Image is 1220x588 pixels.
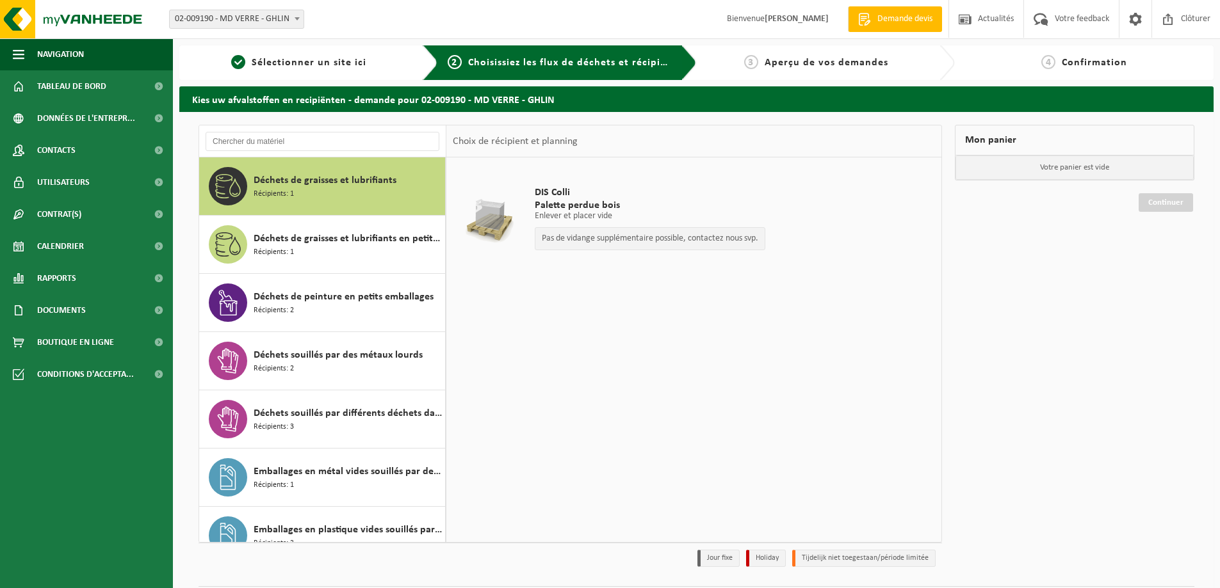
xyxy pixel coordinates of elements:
[186,55,412,70] a: 1Sélectionner un site ici
[746,550,786,567] li: Holiday
[199,216,446,274] button: Déchets de graisses et lubrifiants en petit emballage Récipients: 1
[956,155,1194,180] p: Votre panier est vide
[37,38,84,70] span: Navigation
[179,86,1214,111] h2: Kies uw afvalstoffen en recipiënten - demande pour 02-009190 - MD VERRE - GHLIN
[199,157,446,216] button: Déchets de graisses et lubrifiants Récipients: 1
[37,262,76,294] span: Rapports
[254,289,434,305] span: Déchets de peinture en petits emballages
[254,173,396,188] span: Déchets de graisses et lubrifiants
[199,390,446,449] button: Déchets souillés par différents déchets dangereux Récipients: 3
[848,6,942,32] a: Demande devis
[254,246,294,258] span: Récipients: 1
[37,358,134,390] span: Conditions d'accepta...
[254,347,423,363] span: Déchets souillés par des métaux lourds
[874,13,936,26] span: Demande devis
[37,294,86,326] span: Documents
[37,102,135,134] span: Données de l'entrepr...
[37,134,76,166] span: Contacts
[37,230,84,262] span: Calendrier
[448,55,462,69] span: 2
[1139,193,1193,212] a: Continuer
[252,58,366,68] span: Sélectionner un site ici
[697,550,740,567] li: Jour fixe
[254,188,294,200] span: Récipients: 1
[254,421,294,433] span: Récipients: 3
[535,186,765,199] span: DIS Colli
[1041,55,1055,69] span: 4
[254,537,294,550] span: Récipients: 3
[199,449,446,507] button: Emballages en métal vides souillés par des substances dangereuses Récipients: 1
[199,507,446,565] button: Emballages en plastique vides souillés par des substances dangereuses Récipients: 3
[792,550,936,567] li: Tijdelijk niet toegestaan/période limitée
[254,363,294,375] span: Récipients: 2
[468,58,681,68] span: Choisissiez les flux de déchets et récipients
[199,332,446,390] button: Déchets souillés par des métaux lourds Récipients: 2
[254,464,442,479] span: Emballages en métal vides souillés par des substances dangereuses
[169,10,304,29] span: 02-009190 - MD VERRE - GHLIN
[744,55,758,69] span: 3
[37,166,90,198] span: Utilisateurs
[37,70,106,102] span: Tableau de bord
[1062,58,1127,68] span: Confirmation
[254,406,442,421] span: Déchets souillés par différents déchets dangereux
[206,132,439,151] input: Chercher du matériel
[170,10,304,28] span: 02-009190 - MD VERRE - GHLIN
[446,125,584,157] div: Choix de récipient et planning
[199,274,446,332] button: Déchets de peinture en petits emballages Récipients: 2
[37,198,81,230] span: Contrat(s)
[765,58,888,68] span: Aperçu de vos demandes
[955,125,1194,155] div: Mon panier
[254,522,442,537] span: Emballages en plastique vides souillés par des substances dangereuses
[254,305,294,317] span: Récipients: 2
[254,479,294,491] span: Récipients: 1
[231,55,245,69] span: 1
[765,14,829,24] strong: [PERSON_NAME]
[254,231,442,246] span: Déchets de graisses et lubrifiants en petit emballage
[37,326,114,358] span: Boutique en ligne
[535,199,765,212] span: Palette perdue bois
[535,212,765,221] p: Enlever et placer vide
[542,234,758,243] p: Pas de vidange supplémentaire possible, contactez nous svp.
